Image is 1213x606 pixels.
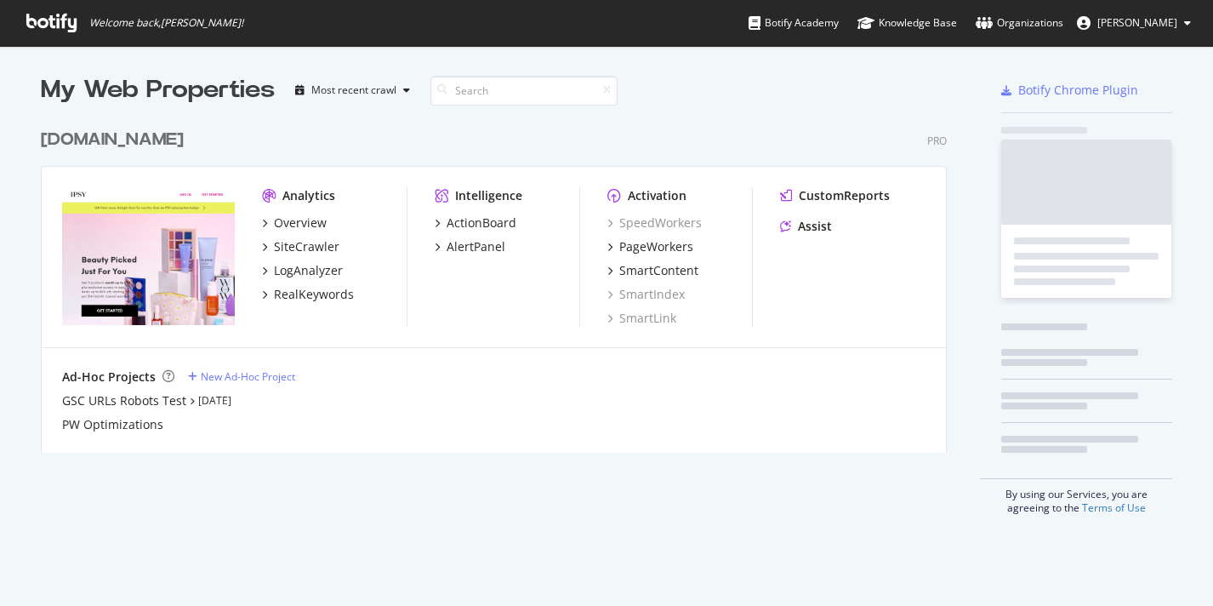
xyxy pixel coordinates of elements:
[188,369,295,384] a: New Ad-Hoc Project
[619,262,698,279] div: SmartContent
[455,187,522,204] div: Intelligence
[262,262,343,279] a: LogAnalyzer
[1082,500,1146,515] a: Terms of Use
[447,214,516,232] div: ActionBoard
[201,369,295,384] div: New Ad-Hoc Project
[607,238,693,255] a: PageWorkers
[62,416,163,433] a: PW Optimizations
[62,187,235,325] img: ipsy.com
[41,73,275,107] div: My Web Properties
[62,369,156,386] div: Ad-Hoc Projects
[798,218,832,235] div: Assist
[780,187,890,204] a: CustomReports
[262,238,339,255] a: SiteCrawler
[262,214,327,232] a: Overview
[311,85,396,95] div: Most recent crawl
[927,134,947,148] div: Pro
[288,77,417,104] button: Most recent crawl
[274,286,354,303] div: RealKeywords
[607,286,685,303] a: SmartIndex
[1001,82,1138,99] a: Botify Chrome Plugin
[607,310,676,327] a: SmartLink
[89,16,243,30] span: Welcome back, [PERSON_NAME] !
[274,262,343,279] div: LogAnalyzer
[749,14,839,31] div: Botify Academy
[41,107,960,453] div: grid
[447,238,505,255] div: AlertPanel
[274,214,327,232] div: Overview
[980,478,1172,515] div: By using our Services, you are agreeing to the
[1097,15,1177,30] span: Matt Seabrook
[435,238,505,255] a: AlertPanel
[1063,9,1204,37] button: [PERSON_NAME]
[262,286,354,303] a: RealKeywords
[430,76,618,106] input: Search
[976,14,1063,31] div: Organizations
[1018,82,1138,99] div: Botify Chrome Plugin
[628,187,686,204] div: Activation
[274,238,339,255] div: SiteCrawler
[799,187,890,204] div: CustomReports
[435,214,516,232] a: ActionBoard
[41,128,191,152] a: [DOMAIN_NAME]
[62,392,186,409] a: GSC URLs Robots Test
[607,262,698,279] a: SmartContent
[282,187,335,204] div: Analytics
[41,128,184,152] div: [DOMAIN_NAME]
[857,14,957,31] div: Knowledge Base
[198,393,231,408] a: [DATE]
[607,214,702,232] a: SpeedWorkers
[619,238,693,255] div: PageWorkers
[780,218,832,235] a: Assist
